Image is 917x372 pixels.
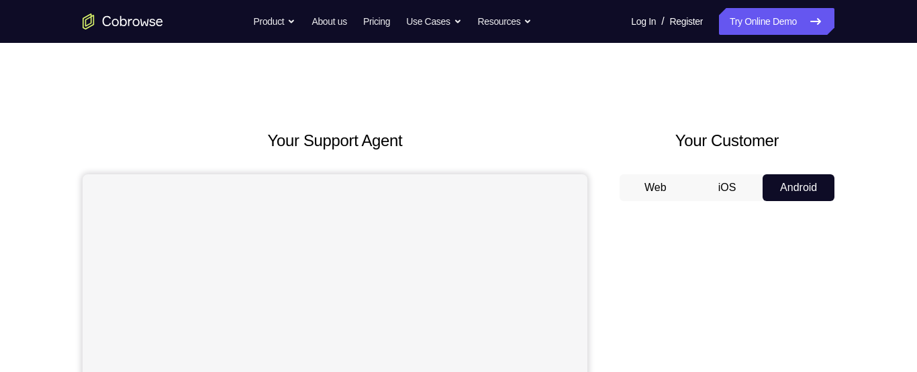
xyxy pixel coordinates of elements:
button: Product [254,8,296,35]
a: Go to the home page [83,13,163,29]
button: iOS [691,174,763,201]
a: About us [311,8,346,35]
span: / [661,13,664,29]
h2: Your Customer [620,129,834,153]
a: Register [670,8,703,35]
button: Use Cases [406,8,461,35]
a: Pricing [363,8,390,35]
button: Resources [478,8,532,35]
a: Log In [631,8,656,35]
button: Web [620,174,691,201]
button: Android [763,174,834,201]
h2: Your Support Agent [83,129,587,153]
a: Try Online Demo [719,8,834,35]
